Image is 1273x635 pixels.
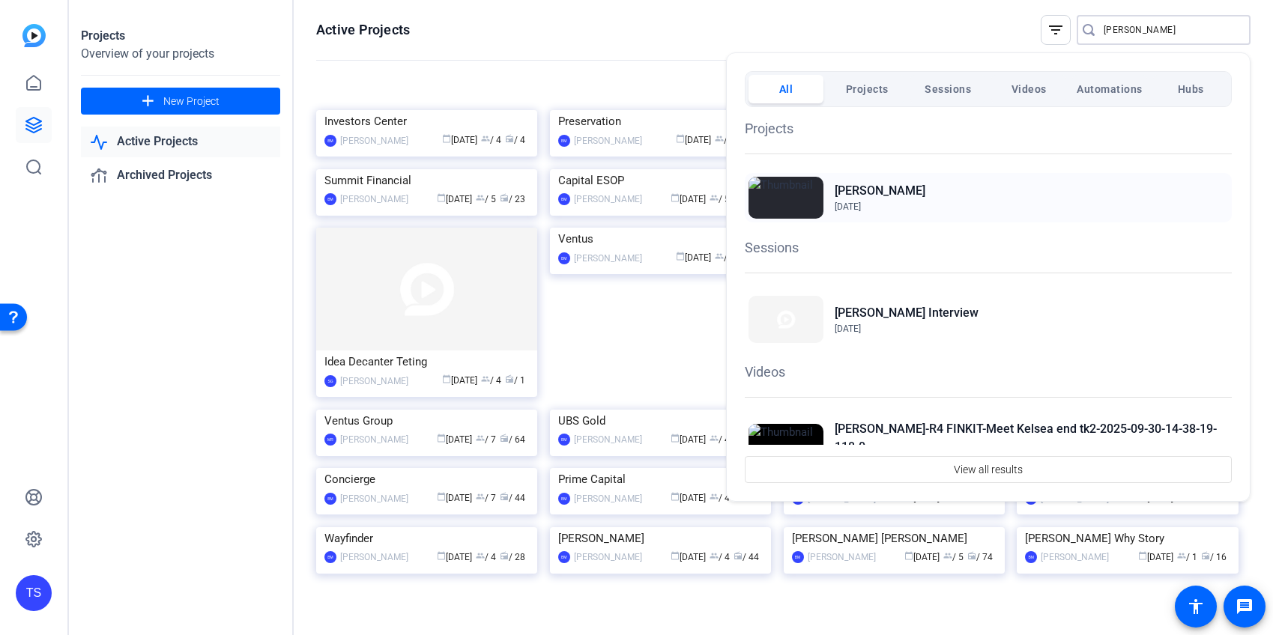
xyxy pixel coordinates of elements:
h1: Videos [745,362,1232,382]
h2: [PERSON_NAME]-R4 FINKIT-Meet Kelsea end tk2-2025-09-30-14-38-19-118-0 [835,420,1228,456]
h2: [PERSON_NAME] [835,182,925,200]
img: Thumbnail [749,177,823,219]
span: Projects [846,76,889,103]
img: Thumbnail [749,296,823,343]
h1: Projects [745,118,1232,139]
span: Videos [1012,76,1047,103]
span: [DATE] [835,201,861,212]
span: Hubs [1178,76,1204,103]
span: Sessions [925,76,971,103]
img: Thumbnail [749,424,823,466]
span: All [779,76,793,103]
h2: [PERSON_NAME] Interview [835,304,979,322]
span: Automations [1077,76,1143,103]
span: View all results [954,455,1023,484]
h1: Sessions [745,237,1232,258]
button: View all results [745,456,1232,483]
span: [DATE] [835,323,861,334]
